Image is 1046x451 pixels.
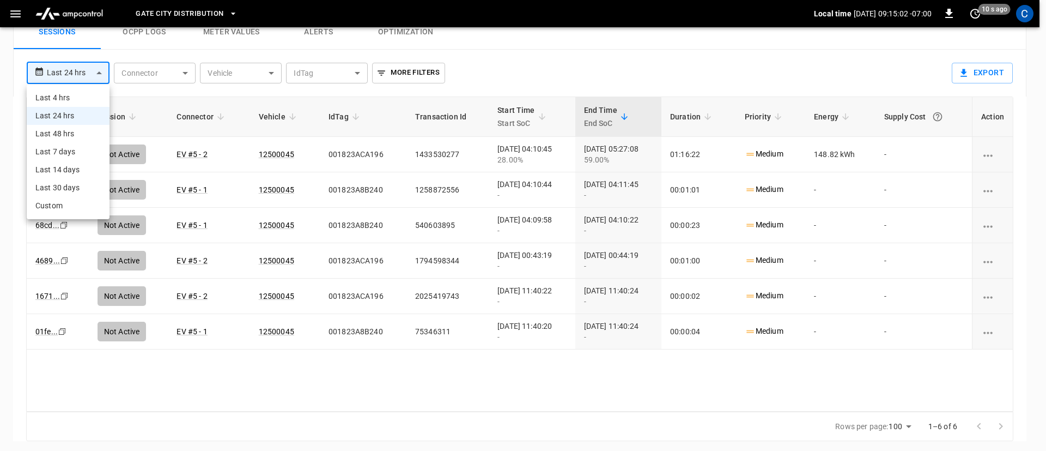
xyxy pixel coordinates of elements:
[27,89,110,107] li: Last 4 hrs
[27,107,110,125] li: Last 24 hrs
[27,179,110,197] li: Last 30 days
[27,125,110,143] li: Last 48 hrs
[27,161,110,179] li: Last 14 days
[27,143,110,161] li: Last 7 days
[27,197,110,215] li: Custom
